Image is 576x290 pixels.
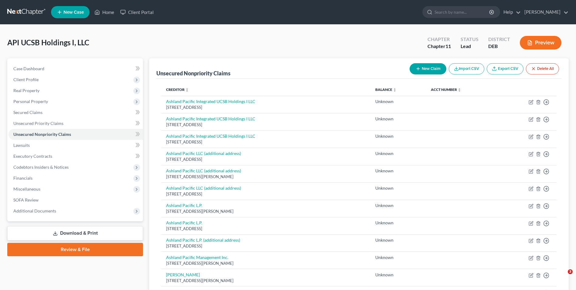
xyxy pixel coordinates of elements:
[9,118,143,129] a: Unsecured Priority Claims
[166,191,366,197] div: [STREET_ADDRESS]
[9,129,143,140] a: Unsecured Nonpriority Claims
[13,164,69,170] span: Codebtors Insiders & Notices
[428,43,451,50] div: Chapter
[375,87,397,92] a: Balance unfold_more
[166,168,241,173] a: Ashland Pacific LLC (additional address)
[13,66,44,71] span: Case Dashboard
[431,87,461,92] a: Acct Number unfold_more
[568,269,573,274] span: 3
[166,243,366,249] div: [STREET_ADDRESS]
[166,157,366,162] div: [STREET_ADDRESS]
[166,105,366,110] div: [STREET_ADDRESS]
[13,143,30,148] span: Lawsuits
[166,99,255,104] a: Ashland Pacific Integrated UCSB Holdings I LLC
[488,43,510,50] div: DEB
[555,269,570,284] iframe: Intercom live chat
[166,122,366,128] div: [STREET_ADDRESS]
[13,208,56,213] span: Additional Documents
[166,220,202,225] a: Ashland Pacific L.P.
[375,202,421,209] div: Unknown
[166,139,366,145] div: [STREET_ADDRESS]
[500,7,521,18] a: Help
[166,116,255,121] a: Ashland Pacific Integrated UCSB Holdings I LLC
[461,43,479,50] div: Lead
[13,154,52,159] span: Executory Contracts
[166,209,366,214] div: [STREET_ADDRESS][PERSON_NAME]
[13,99,48,104] span: Personal Property
[117,7,157,18] a: Client Portal
[393,88,397,92] i: unfold_more
[166,261,366,266] div: [STREET_ADDRESS][PERSON_NAME]
[13,88,39,93] span: Real Property
[166,237,240,243] a: Ashland Pacific L.P. (additional address)
[7,38,89,47] span: API UCSB Holdings I, LLC
[428,36,451,43] div: Chapter
[7,243,143,256] a: Review & File
[375,220,421,226] div: Unknown
[461,36,479,43] div: Status
[13,186,40,192] span: Miscellaneous
[166,272,200,277] a: [PERSON_NAME]
[9,63,143,74] a: Case Dashboard
[449,63,484,74] button: Import CSV
[375,116,421,122] div: Unknown
[458,88,461,92] i: unfold_more
[375,168,421,174] div: Unknown
[13,197,39,202] span: SOFA Review
[375,185,421,191] div: Unknown
[375,237,421,243] div: Unknown
[9,140,143,151] a: Lawsuits
[166,133,255,139] a: Ashland Pacific Integrated UCSB Holdings I LLC
[488,36,510,43] div: District
[166,226,366,232] div: [STREET_ADDRESS]
[375,150,421,157] div: Unknown
[13,121,63,126] span: Unsecured Priority Claims
[410,63,446,74] button: New Claim
[13,110,43,115] span: Secured Claims
[166,185,241,191] a: Ashland Pacific LLC (additional address)
[375,272,421,278] div: Unknown
[9,151,143,162] a: Executory Contracts
[445,43,451,49] span: 11
[156,70,230,77] div: Unsecured Nonpriority Claims
[13,175,32,181] span: Financials
[9,107,143,118] a: Secured Claims
[9,195,143,205] a: SOFA Review
[7,226,143,240] a: Download & Print
[487,63,523,74] a: Export CSV
[166,255,228,260] a: Ashland Pacific Management Inc.
[435,6,490,18] input: Search by name...
[520,36,561,50] button: Preview
[185,88,189,92] i: unfold_more
[166,174,366,180] div: [STREET_ADDRESS][PERSON_NAME]
[375,254,421,261] div: Unknown
[166,278,366,284] div: [STREET_ADDRESS][PERSON_NAME]
[166,151,241,156] a: Ashland Pacific LLC (additional address)
[375,133,421,139] div: Unknown
[13,132,71,137] span: Unsecured Nonpriority Claims
[166,203,202,208] a: Ashland Pacific L.P.
[375,98,421,105] div: Unknown
[526,63,559,74] button: Delete All
[521,7,568,18] a: [PERSON_NAME]
[166,87,189,92] a: Creditor unfold_more
[13,77,39,82] span: Client Profile
[91,7,117,18] a: Home
[63,10,84,15] span: New Case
